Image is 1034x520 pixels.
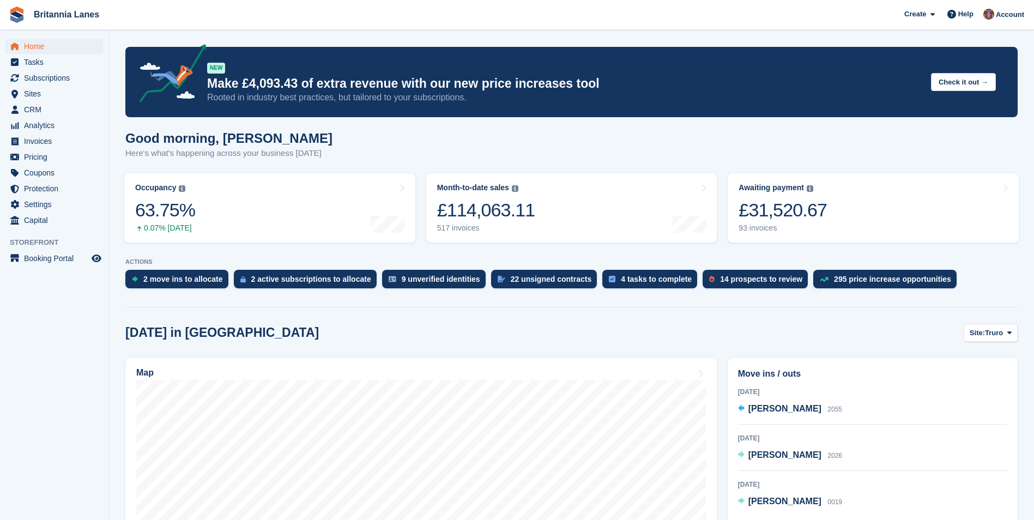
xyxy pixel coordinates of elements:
img: task-75834270c22a3079a89374b754ae025e5fb1db73e45f91037f5363f120a921f8.svg [609,276,615,282]
a: 2 move ins to allocate [125,270,234,294]
a: Preview store [90,252,103,265]
img: icon-info-grey-7440780725fd019a000dd9b08b2336e03edf1995a4989e88bcd33f0948082b44.svg [179,185,185,192]
a: menu [5,181,103,196]
span: Truro [985,328,1003,338]
img: contract_signature_icon-13c848040528278c33f63329250d36e43548de30e8caae1d1a13099fd9432cc5.svg [498,276,505,282]
a: 295 price increase opportunities [813,270,962,294]
img: price_increase_opportunities-93ffe204e8149a01c8c9dc8f82e8f89637d9d84a8eef4429ea346261dce0b2c0.svg [820,277,829,282]
span: Booking Portal [24,251,89,266]
span: Sites [24,86,89,101]
a: menu [5,251,103,266]
a: Awaiting payment £31,520.67 93 invoices [728,173,1019,243]
span: Subscriptions [24,70,89,86]
div: 22 unsigned contracts [511,275,592,283]
a: 9 unverified identities [382,270,491,294]
a: Month-to-date sales £114,063.11 517 invoices [426,173,717,243]
a: menu [5,213,103,228]
img: stora-icon-8386f47178a22dfd0bd8f6a31ec36ba5ce8667c1dd55bd0f319d3a0aa187defe.svg [9,7,25,23]
img: verify_identity-adf6edd0f0f0b5bbfe63781bf79b02c33cf7c696d77639b501bdc392416b5a36.svg [389,276,396,282]
div: 14 prospects to review [720,275,802,283]
a: [PERSON_NAME] 0019 [738,495,842,509]
span: Create [904,9,926,20]
span: Home [24,39,89,54]
div: 0.07% [DATE] [135,223,195,233]
span: Account [996,9,1024,20]
a: Britannia Lanes [29,5,104,23]
img: active_subscription_to_allocate_icon-d502201f5373d7db506a760aba3b589e785aa758c864c3986d89f69b8ff3... [240,276,246,283]
div: 9 unverified identities [402,275,480,283]
a: menu [5,39,103,54]
span: [PERSON_NAME] [748,450,821,459]
span: Protection [24,181,89,196]
span: Help [958,9,973,20]
p: Rooted in industry best practices, but tailored to your subscriptions. [207,92,922,104]
p: Here's what's happening across your business [DATE] [125,147,332,160]
div: Occupancy [135,183,176,192]
span: Coupons [24,165,89,180]
div: Awaiting payment [739,183,804,192]
span: Storefront [10,237,108,248]
span: Tasks [24,55,89,70]
a: menu [5,149,103,165]
span: Capital [24,213,89,228]
a: 2 active subscriptions to allocate [234,270,382,294]
h1: Good morning, [PERSON_NAME] [125,131,332,146]
a: menu [5,134,103,149]
a: menu [5,55,103,70]
div: 2 move ins to allocate [143,275,223,283]
button: Check it out → [931,73,996,91]
div: 93 invoices [739,223,827,233]
a: [PERSON_NAME] 2055 [738,402,842,416]
img: move_ins_to_allocate_icon-fdf77a2bb77ea45bf5b3d319d69a93e2d87916cf1d5bf7949dd705db3b84f3ca.svg [132,276,138,282]
a: 22 unsigned contracts [491,270,603,294]
img: icon-info-grey-7440780725fd019a000dd9b08b2336e03edf1995a4989e88bcd33f0948082b44.svg [807,185,813,192]
span: CRM [24,102,89,117]
span: 2026 [827,452,842,459]
img: price-adjustments-announcement-icon-8257ccfd72463d97f412b2fc003d46551f7dbcb40ab6d574587a9cd5c0d94... [130,44,207,106]
span: Settings [24,197,89,212]
div: 63.75% [135,199,195,221]
a: [PERSON_NAME] 2026 [738,449,842,463]
div: [DATE] [738,387,1007,397]
a: menu [5,165,103,180]
span: [PERSON_NAME] [748,404,821,413]
img: icon-info-grey-7440780725fd019a000dd9b08b2336e03edf1995a4989e88bcd33f0948082b44.svg [512,185,518,192]
div: 2 active subscriptions to allocate [251,275,371,283]
h2: Move ins / outs [738,367,1007,380]
div: 295 price increase opportunities [834,275,951,283]
img: Andy Collier [983,9,994,20]
span: Invoices [24,134,89,149]
div: 517 invoices [437,223,535,233]
span: 0019 [827,498,842,506]
a: 14 prospects to review [703,270,813,294]
a: Occupancy 63.75% 0.07% [DATE] [124,173,415,243]
div: [DATE] [738,480,1007,489]
img: prospect-51fa495bee0391a8d652442698ab0144808aea92771e9ea1ae160a38d050c398.svg [709,276,715,282]
span: Site: [970,328,985,338]
span: 2055 [827,406,842,413]
div: £114,063.11 [437,199,535,221]
div: £31,520.67 [739,199,827,221]
div: 4 tasks to complete [621,275,692,283]
span: Pricing [24,149,89,165]
p: ACTIONS [125,258,1018,265]
a: menu [5,102,103,117]
div: NEW [207,63,225,74]
div: Month-to-date sales [437,183,509,192]
div: [DATE] [738,433,1007,443]
a: menu [5,86,103,101]
p: Make £4,093.43 of extra revenue with our new price increases tool [207,76,922,92]
a: 4 tasks to complete [602,270,703,294]
h2: Map [136,368,154,378]
button: Site: Truro [964,324,1018,342]
a: menu [5,197,103,212]
a: menu [5,70,103,86]
span: [PERSON_NAME] [748,497,821,506]
h2: [DATE] in [GEOGRAPHIC_DATA] [125,325,319,340]
a: menu [5,118,103,133]
span: Analytics [24,118,89,133]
